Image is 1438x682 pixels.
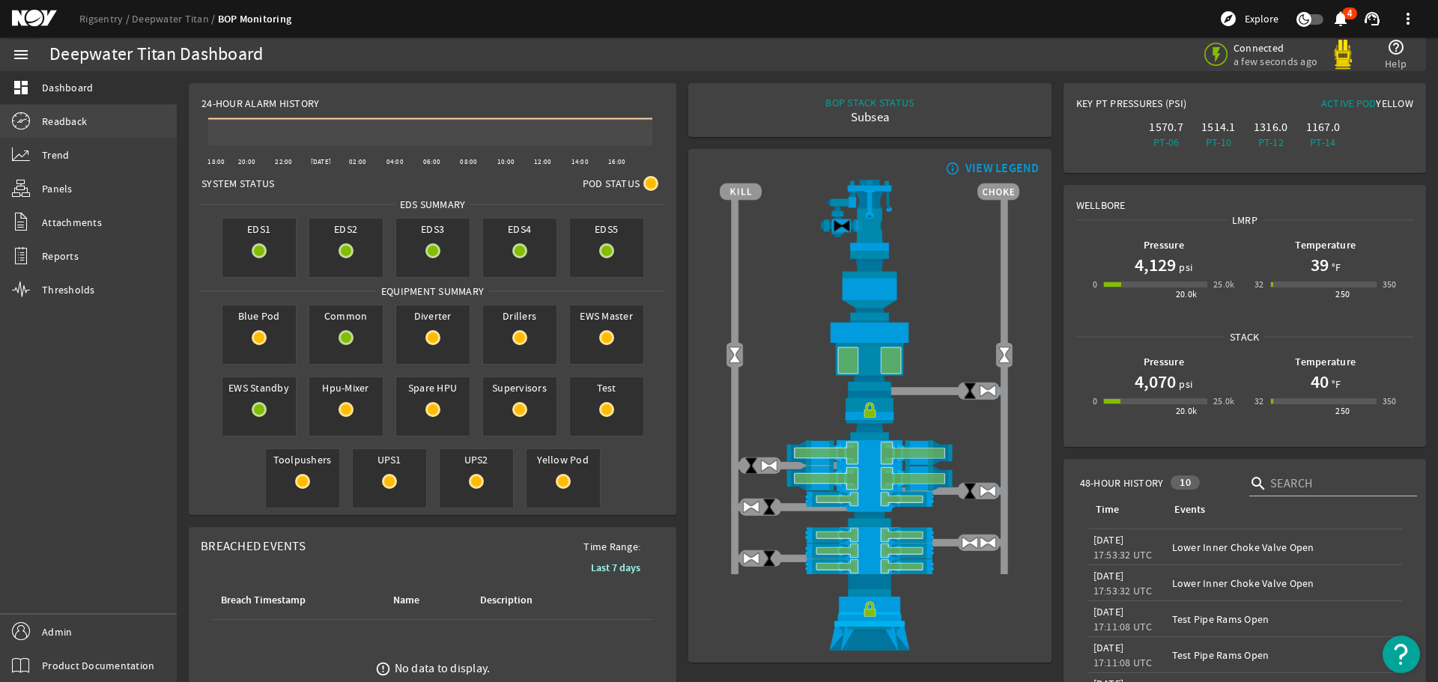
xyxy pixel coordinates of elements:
span: a few seconds ago [1234,55,1317,68]
span: Supervisors [483,377,556,398]
legacy-datetime-component: 17:53:32 UTC [1093,548,1153,561]
span: Diverter [396,305,470,326]
img: ShearRamOpen.png [720,466,1019,491]
img: PipeRamOpen.png [720,527,1019,543]
span: Product Documentation [42,658,154,673]
span: Connected [1234,41,1317,55]
span: Yellow [1376,97,1413,110]
img: BopBodyShearBottom.png [720,507,1019,526]
span: Breached Events [201,538,306,554]
div: 1316.0 [1248,120,1294,135]
div: Description [478,592,585,609]
div: Test Pipe Rams Open [1172,612,1396,627]
div: Breach Timestamp [219,592,373,609]
span: psi [1176,377,1192,392]
span: Pod Status [583,176,640,191]
span: Time Range: [571,539,652,554]
img: ValveOpen.png [979,482,997,500]
text: 16:00 [608,157,625,166]
legacy-datetime-component: 17:53:32 UTC [1093,584,1153,597]
span: Explore [1245,11,1278,26]
span: Toolpushers [266,449,339,470]
span: EDS5 [570,219,643,240]
span: 24-Hour Alarm History [201,96,319,111]
span: EDS SUMMARY [395,197,471,212]
span: Hpu-Mixer [309,377,383,398]
div: PT-10 [1195,135,1242,150]
span: Yellow Pod [527,449,600,470]
legacy-datetime-component: 17:11:08 UTC [1093,620,1153,633]
mat-icon: dashboard [12,79,30,97]
div: Deepwater Titan Dashboard [49,47,263,62]
div: 32 [1255,394,1264,409]
span: EDS3 [396,219,470,240]
span: Help [1385,56,1407,71]
span: 48-Hour History [1080,475,1164,490]
h1: 39 [1311,253,1329,277]
mat-icon: info_outline [942,162,960,174]
span: Blue Pod [222,305,296,326]
span: Admin [42,624,72,639]
img: PipeRamOpen.png [720,491,1019,507]
div: PT-06 [1143,135,1189,150]
input: Search [1270,475,1405,493]
legacy-datetime-component: [DATE] [1093,569,1124,582]
button: 4 [1332,11,1348,27]
span: psi [1176,260,1192,275]
img: ValveOpen.png [742,498,760,516]
img: ValveOpen.png [760,457,778,475]
i: search [1249,475,1267,493]
div: 10 [1171,475,1200,490]
text: 06:00 [423,157,440,166]
img: ValveClose.png [961,482,979,500]
div: Breach Timestamp [221,592,306,609]
span: UPS1 [353,449,426,470]
span: Reports [42,249,79,264]
a: Rigsentry [79,12,132,25]
b: Last 7 days [591,561,640,575]
div: Time [1096,502,1119,518]
div: 0 [1093,277,1097,292]
img: Valve2Open.png [726,347,744,365]
div: Key PT Pressures (PSI) [1076,96,1245,117]
img: ValveOpen.png [961,534,979,552]
div: 25.0k [1213,277,1235,292]
span: EDS2 [309,219,383,240]
img: PipeRamOpen.png [720,558,1019,574]
img: RiserConnectorLock.png [720,391,1019,440]
span: Readback [42,114,87,129]
span: Thresholds [42,282,95,297]
div: 32 [1255,277,1264,292]
img: ValveOpen.png [979,534,997,552]
div: 0 [1093,394,1097,409]
h1: 40 [1311,370,1329,394]
span: System Status [201,176,274,191]
span: UPS2 [440,449,513,470]
mat-icon: support_agent [1363,10,1381,28]
div: Name [391,592,460,609]
img: UpperAnnularOpen.png [720,320,1019,391]
div: 350 [1383,277,1397,292]
span: Test [570,377,643,398]
div: PT-12 [1248,135,1294,150]
mat-icon: notifications [1332,10,1350,28]
span: EDS4 [483,219,556,240]
span: Common [309,305,383,326]
div: Events [1172,502,1390,518]
b: Temperature [1295,355,1356,369]
div: Wellbore [1064,186,1425,213]
mat-icon: help_outline [1387,38,1405,56]
button: Last 7 days [579,554,652,581]
span: Active Pod [1321,97,1377,110]
span: °F [1329,260,1341,275]
div: 250 [1335,287,1350,302]
span: EWS Standby [222,377,296,398]
img: Valve2Open.png [995,347,1013,365]
img: Yellowpod.svg [1328,40,1358,70]
h1: 4,129 [1135,253,1176,277]
div: Name [393,592,419,609]
text: 04:00 [386,157,404,166]
img: RiserAdapter.png [720,180,1019,251]
span: Equipment Summary [376,284,489,299]
div: 1514.1 [1195,120,1242,135]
